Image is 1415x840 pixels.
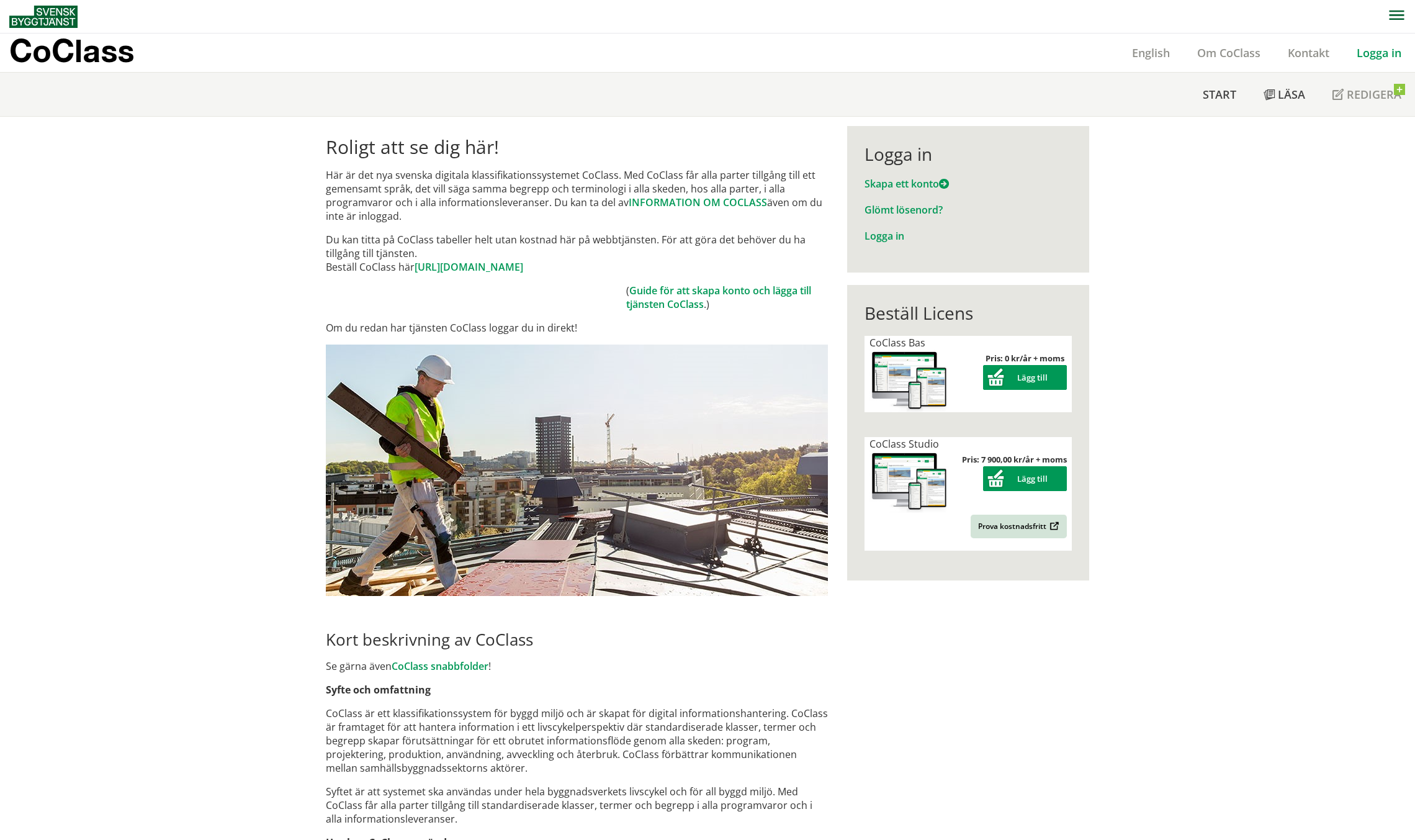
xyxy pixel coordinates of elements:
[1250,73,1319,116] a: Läsa
[326,659,828,673] p: Se gärna även !
[983,372,1067,383] a: Lägg till
[869,451,949,513] img: coclass-license.jpg
[326,683,431,697] strong: Syfte och omfattning
[1278,87,1305,102] span: Läsa
[326,707,828,775] p: CoClass är ett klassifikationssystem för byggd miljö och är skapat för digital informationshanter...
[1048,522,1059,531] img: Outbound.png
[9,34,161,72] a: CoClass
[9,43,134,58] p: CoClass
[865,177,949,191] a: Skapa ett konto
[865,203,943,217] a: Glömt lösenord?
[326,345,828,596] img: login.jpg
[1274,45,1343,60] a: Kontakt
[415,260,523,274] a: [URL][DOMAIN_NAME]
[865,143,1071,165] div: Logga in
[865,302,1071,323] div: Beställ Licens
[1189,73,1250,116] a: Start
[962,454,1067,465] strong: Pris: 7 900,00 kr/år + moms
[983,365,1067,390] button: Lägg till
[326,136,828,158] h1: Roligt att se dig här!
[971,515,1067,538] a: Prova kostnadsfritt
[1343,45,1415,60] a: Logga in
[326,785,828,826] p: Syftet är att systemet ska användas under hela byggnadsverkets livscykel och för all byggd miljö....
[629,196,767,209] a: INFORMATION OM COCLASS
[1203,87,1236,102] span: Start
[392,659,488,673] a: CoClass snabbfolder
[326,321,828,335] p: Om du redan har tjänsten CoClass loggar du in direkt!
[869,350,949,412] img: coclass-license.jpg
[986,353,1064,364] strong: Pris: 0 kr/år + moms
[865,229,904,243] a: Logga in
[983,473,1067,484] a: Lägg till
[1184,45,1274,60] a: Om CoClass
[869,336,925,350] span: CoClass Bas
[626,284,811,311] a: Guide för att skapa konto och lägga till tjänsten CoClass
[326,168,828,223] p: Här är det nya svenska digitala klassifikationssystemet CoClass. Med CoClass får alla parter till...
[983,466,1067,491] button: Lägg till
[869,437,939,451] span: CoClass Studio
[326,233,828,274] p: Du kan titta på CoClass tabeller helt utan kostnad här på webbtjänsten. För att göra det behöver ...
[9,6,78,28] img: Svensk Byggtjänst
[626,284,828,311] td: ( .)
[326,630,828,649] h2: Kort beskrivning av CoClass
[1118,45,1184,60] a: English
